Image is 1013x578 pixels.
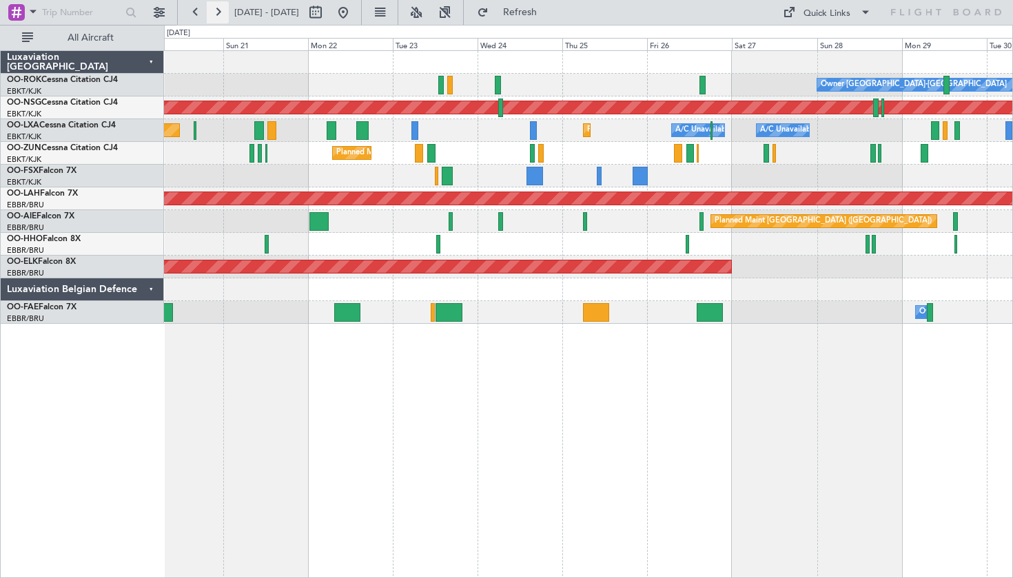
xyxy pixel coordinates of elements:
[715,211,932,231] div: Planned Maint [GEOGRAPHIC_DATA] ([GEOGRAPHIC_DATA])
[7,223,44,233] a: EBBR/BRU
[7,132,41,142] a: EBKT/KJK
[7,200,44,210] a: EBBR/BRU
[760,120,817,141] div: A/C Unavailable
[919,302,1013,322] div: Owner Melsbroek Air Base
[732,38,817,50] div: Sat 27
[817,38,902,50] div: Sun 28
[7,167,39,175] span: OO-FSX
[7,76,118,84] a: OO-ROKCessna Citation CJ4
[7,235,43,243] span: OO-HHO
[308,38,393,50] div: Mon 22
[234,6,299,19] span: [DATE] - [DATE]
[562,38,647,50] div: Thu 25
[7,303,76,311] a: OO-FAEFalcon 7X
[478,38,562,50] div: Wed 24
[7,76,41,84] span: OO-ROK
[804,7,850,21] div: Quick Links
[7,121,116,130] a: OO-LXACessna Citation CJ4
[36,33,145,43] span: All Aircraft
[7,121,39,130] span: OO-LXA
[491,8,549,17] span: Refresh
[776,1,878,23] button: Quick Links
[7,99,118,107] a: OO-NSGCessna Citation CJ4
[7,167,76,175] a: OO-FSXFalcon 7X
[7,235,81,243] a: OO-HHOFalcon 8X
[7,212,74,220] a: OO-AIEFalcon 7X
[42,2,121,23] input: Trip Number
[7,144,118,152] a: OO-ZUNCessna Citation CJ4
[223,38,308,50] div: Sun 21
[7,99,41,107] span: OO-NSG
[15,27,150,49] button: All Aircraft
[587,120,748,141] div: Planned Maint Kortrijk-[GEOGRAPHIC_DATA]
[7,303,39,311] span: OO-FAE
[7,144,41,152] span: OO-ZUN
[7,189,78,198] a: OO-LAHFalcon 7X
[336,143,497,163] div: Planned Maint Kortrijk-[GEOGRAPHIC_DATA]
[471,1,553,23] button: Refresh
[902,38,987,50] div: Mon 29
[7,245,44,256] a: EBBR/BRU
[7,313,44,324] a: EBBR/BRU
[393,38,478,50] div: Tue 23
[138,38,223,50] div: Sat 20
[675,120,932,141] div: A/C Unavailable [GEOGRAPHIC_DATA] ([GEOGRAPHIC_DATA] National)
[7,154,41,165] a: EBKT/KJK
[7,86,41,96] a: EBKT/KJK
[167,28,190,39] div: [DATE]
[7,189,40,198] span: OO-LAH
[7,258,76,266] a: OO-ELKFalcon 8X
[7,109,41,119] a: EBKT/KJK
[7,212,37,220] span: OO-AIE
[821,74,1007,95] div: Owner [GEOGRAPHIC_DATA]-[GEOGRAPHIC_DATA]
[7,258,38,266] span: OO-ELK
[647,38,732,50] div: Fri 26
[7,177,41,187] a: EBKT/KJK
[7,268,44,278] a: EBBR/BRU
